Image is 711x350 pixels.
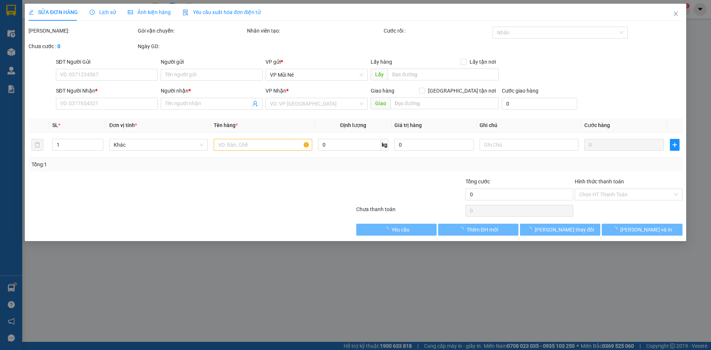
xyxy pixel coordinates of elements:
span: edit [29,10,34,15]
span: Khác [114,139,203,150]
div: VP gửi [266,58,368,66]
label: Cước giao hàng [502,88,538,94]
button: delete [31,139,43,151]
span: Lịch sử [90,9,116,15]
button: plus [670,139,680,151]
span: user-add [253,101,258,107]
span: plus [670,142,679,148]
div: Người gửi [161,58,263,66]
div: Tổng: 1 [31,160,274,169]
div: Ngày GD: [138,42,246,50]
div: Gói vận chuyển: [138,27,246,35]
span: Đơn vị tính [109,122,137,128]
span: loading [527,227,535,232]
span: [PERSON_NAME] thay đổi [535,226,594,234]
span: clock-circle [90,10,95,15]
span: loading [383,227,391,232]
button: [PERSON_NAME] thay đổi [520,224,600,236]
span: Tên hàng [214,122,238,128]
span: Thêm ĐH mới [467,226,498,234]
div: Người nhận [161,87,263,95]
span: [PERSON_NAME] và In [620,226,672,234]
span: picture [128,10,133,15]
button: Thêm ĐH mới [438,224,518,236]
span: loading [612,227,620,232]
span: Giá trị hàng [394,122,422,128]
span: Giao hàng [371,88,394,94]
div: SĐT Người Nhận [56,87,158,95]
span: SL [52,122,58,128]
button: [PERSON_NAME] và In [602,224,682,236]
b: 0 [57,43,60,49]
div: Chưa thanh toán [355,205,465,218]
input: Dọc đường [390,97,499,109]
button: Yêu cầu [356,224,437,236]
div: SĐT Người Gửi [56,58,158,66]
input: Cước giao hàng [502,98,577,110]
th: Ghi chú [477,118,581,133]
input: VD: Bàn, Ghế [214,139,312,151]
span: Tổng cước [465,179,490,184]
span: Lấy tận nơi [467,58,499,66]
span: kg [381,139,388,151]
div: Cước rồi : [384,27,491,35]
input: Dọc đường [388,69,499,80]
input: Ghi Chú [480,139,578,151]
button: Close [665,4,686,24]
span: loading [458,227,467,232]
span: close [673,11,679,17]
span: Giao [371,97,390,109]
div: [PERSON_NAME]: [29,27,136,35]
span: Lấy hàng [371,59,392,65]
div: Nhân viên tạo: [247,27,382,35]
input: 0 [584,139,664,151]
span: Ảnh kiện hàng [128,9,171,15]
label: Hình thức thanh toán [575,179,624,184]
span: VP Mũi Né [270,69,363,80]
span: Yêu cầu [391,226,410,234]
span: Yêu cầu xuất hóa đơn điện tử [183,9,261,15]
img: icon [183,10,188,16]
span: VP Nhận [266,88,287,94]
span: [GEOGRAPHIC_DATA] tận nơi [425,87,499,95]
span: Định lượng [340,122,367,128]
span: SỬA ĐƠN HÀNG [29,9,78,15]
span: Lấy [371,69,388,80]
div: Chưa cước : [29,42,136,50]
span: Cước hàng [584,122,610,128]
